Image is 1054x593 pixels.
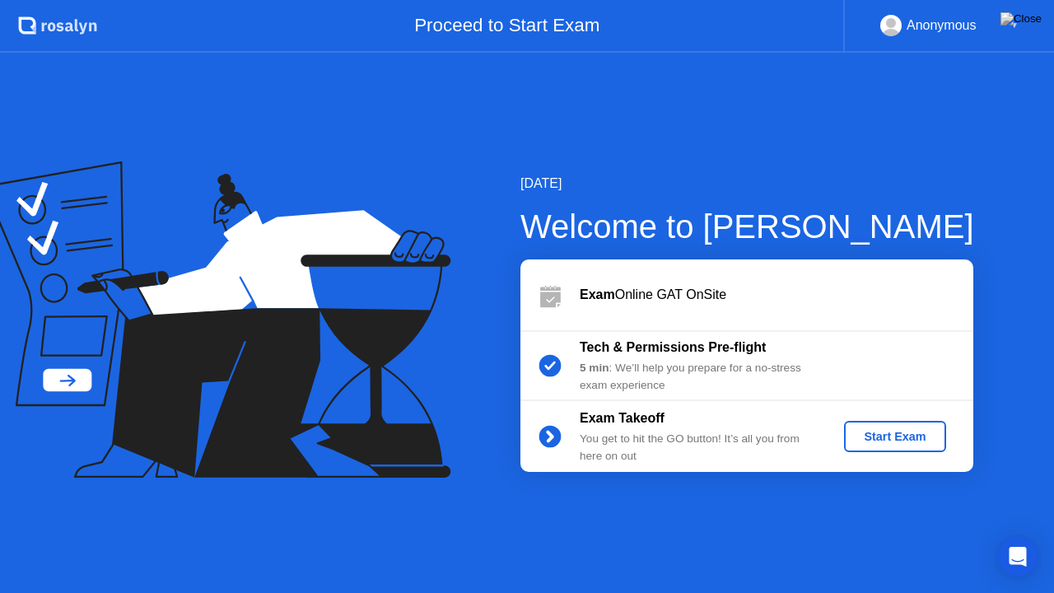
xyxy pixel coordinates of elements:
[520,174,974,194] div: [DATE]
[844,421,945,452] button: Start Exam
[907,15,977,36] div: Anonymous
[998,537,1038,577] div: Open Intercom Messenger
[580,360,817,394] div: : We’ll help you prepare for a no-stress exam experience
[580,340,766,354] b: Tech & Permissions Pre-flight
[580,285,973,305] div: Online GAT OnSite
[520,202,974,251] div: Welcome to [PERSON_NAME]
[580,362,609,374] b: 5 min
[580,287,615,301] b: Exam
[851,430,939,443] div: Start Exam
[1000,12,1042,26] img: Close
[580,431,817,465] div: You get to hit the GO button! It’s all you from here on out
[580,411,665,425] b: Exam Takeoff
